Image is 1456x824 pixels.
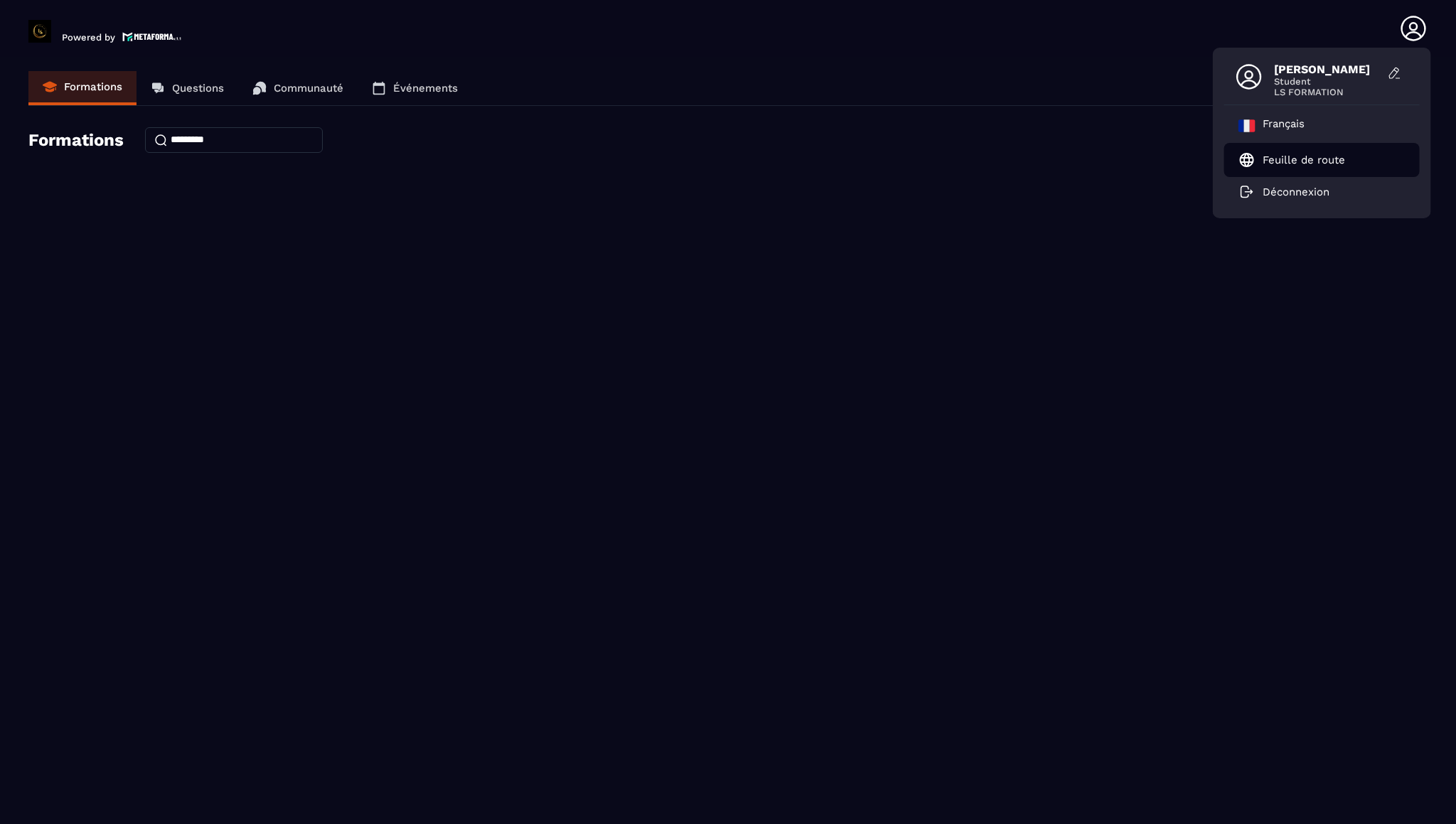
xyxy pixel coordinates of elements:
p: Événements [393,82,458,95]
a: Feuille de route [1238,151,1345,168]
a: Événements [358,71,472,105]
p: Communauté [274,82,343,95]
p: Feuille de route [1263,154,1345,166]
img: logo-branding [28,20,51,43]
h4: Formations [28,130,124,150]
p: Questions [172,82,224,95]
p: Déconnexion [1263,186,1329,198]
p: Français [1263,117,1305,134]
span: LS FORMATION [1274,87,1381,97]
a: Formations [28,71,136,105]
span: Student [1274,76,1381,87]
a: Communauté [238,71,358,105]
p: Powered by [62,32,115,43]
img: logo [122,31,182,43]
a: Questions [136,71,238,105]
span: [PERSON_NAME] [1274,63,1381,76]
p: Formations [64,80,122,93]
